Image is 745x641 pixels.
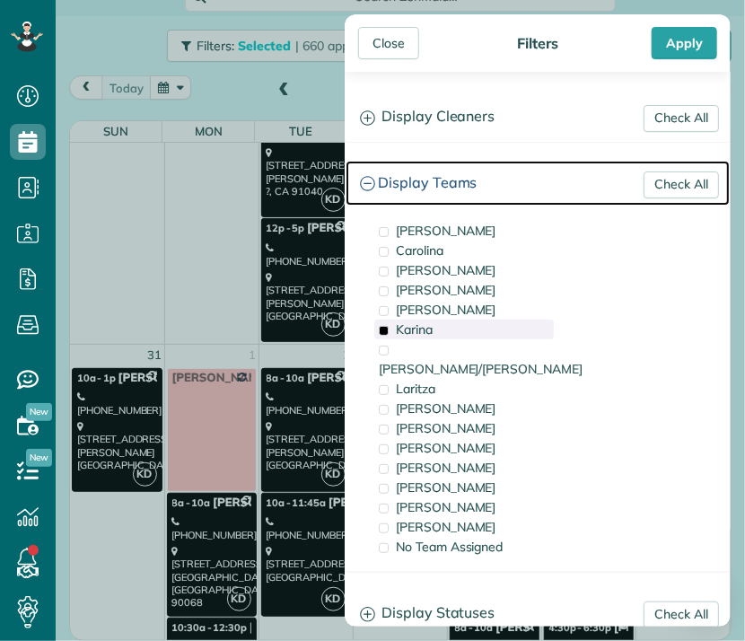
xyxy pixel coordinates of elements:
[652,27,717,59] div: Apply
[396,460,496,476] span: [PERSON_NAME]
[396,282,496,298] span: [PERSON_NAME]
[396,519,496,535] span: [PERSON_NAME]
[644,105,719,132] a: Check All
[396,321,433,338] span: Karina
[396,539,503,555] span: No Team Assigned
[358,27,419,59] div: Close
[512,34,564,52] div: Filters
[396,420,496,436] span: [PERSON_NAME]
[346,591,730,637] a: Display Statuses
[396,262,496,278] span: [PERSON_NAME]
[396,302,496,318] span: [PERSON_NAME]
[379,361,583,377] span: [PERSON_NAME]/[PERSON_NAME]
[644,171,719,198] a: Check All
[396,479,496,496] span: [PERSON_NAME]
[396,499,496,515] span: [PERSON_NAME]
[396,381,435,397] span: Laritza
[396,242,443,259] span: Carolina
[644,601,719,628] a: Check All
[346,161,730,206] a: Display Teams
[396,400,496,417] span: [PERSON_NAME]
[26,449,52,467] span: New
[396,223,496,239] span: [PERSON_NAME]
[346,94,730,140] a: Display Cleaners
[26,403,52,421] span: New
[396,440,496,456] span: [PERSON_NAME]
